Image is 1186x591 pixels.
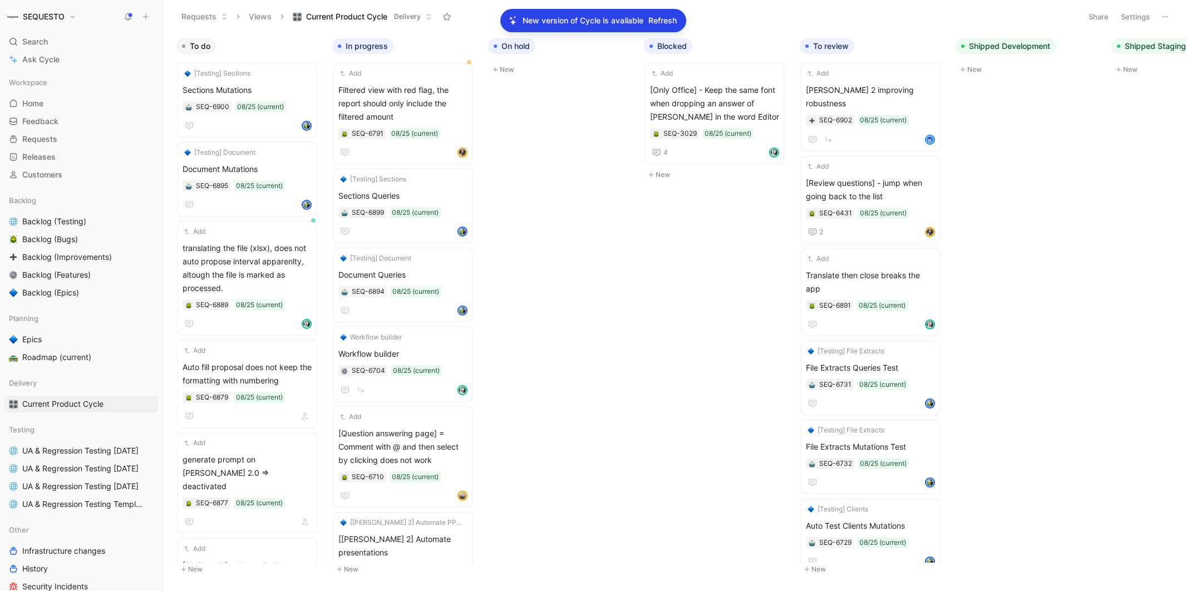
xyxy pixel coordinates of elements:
[808,116,816,124] div: ➕
[9,377,37,388] span: Delivery
[236,392,283,403] div: 08/25 (current)
[183,361,312,387] span: Auto fill proposal does not keep the formatting with numbering
[178,340,317,428] a: AddAuto fill proposal does not keep the formatting with numbering08/25 (current)
[340,334,347,341] img: 🔷
[809,303,815,309] img: 🪲
[488,63,635,76] button: New
[806,269,935,295] span: Translate then close breaks the app
[523,14,643,27] p: New version of Cycle is available
[808,381,816,388] div: 🤖
[338,427,467,467] span: [Question answering page] = Comment with @ and then select by clicking does not work
[860,208,907,219] div: 08/25 (current)
[185,393,193,401] button: 🪲
[860,115,907,126] div: 08/25 (current)
[926,479,934,486] img: avatar
[806,83,935,110] span: [PERSON_NAME] 2 improving robustness
[236,299,283,311] div: 08/25 (current)
[806,161,830,172] button: Add
[4,249,158,265] a: ➕Backlog (Improvements)
[244,8,277,25] button: Views
[4,421,158,438] div: Testing
[859,379,906,390] div: 08/25 (current)
[338,174,408,185] button: 🔷[Testing] Sections
[648,14,677,27] span: Refresh
[22,134,57,145] span: Requests
[819,458,852,469] div: SEQ-6732
[4,496,158,513] a: 🌐UA & Regression Testing Template
[644,38,692,54] button: Blocked
[808,348,814,354] img: 🔷
[190,41,210,52] span: To do
[183,543,207,554] button: Add
[196,101,229,112] div: SEQ-6900
[969,41,1050,52] span: Shipped Development
[859,300,906,311] div: 08/25 (current)
[183,345,207,356] button: Add
[352,286,385,297] div: SEQ-6894
[4,113,158,130] a: Feedback
[809,117,815,124] img: ➕
[9,353,18,362] img: 🛣️
[459,228,466,235] img: avatar
[819,115,852,126] div: SEQ-6902
[333,327,473,402] a: 🔷Workflow builderWorkflow builder08/25 (current)avatar
[338,83,467,124] span: Filtered view with red flag, the report should only include the filtered amount
[806,425,886,436] button: 🔷[Testing] File Extracts
[338,347,467,361] span: Workflow builder
[185,301,193,309] div: 🪲
[4,349,158,366] a: 🛣️Roadmap (current)
[341,473,348,481] button: 🪲
[4,192,158,209] div: Backlog
[22,334,42,345] span: Epics
[352,207,384,218] div: SEQ-6899
[303,320,311,328] img: avatar
[926,400,934,407] img: avatar
[956,38,1056,54] button: Shipped Development
[663,128,697,139] div: SEQ-3029
[806,504,870,515] button: 🔷[Testing] Clients
[333,63,473,164] a: AddFiltered view with red flag, the report should only include the filtered amount08/25 (current)...
[808,460,816,467] button: 🤖
[236,498,283,509] div: 08/25 (current)
[806,253,830,264] button: Add
[350,174,406,185] span: [Testing] Sections
[459,386,466,394] img: avatar
[926,321,934,328] img: avatar
[818,504,868,515] span: [Testing] Clients
[808,209,816,217] div: 🪲
[340,255,347,262] img: 🔷
[1084,9,1114,24] button: Share
[4,131,158,147] a: Requests
[22,463,139,474] span: UA & Regression Testing [DATE]
[801,63,940,151] a: Add[PERSON_NAME] 2 improving robustness08/25 (current)avatar
[652,130,660,137] button: 🪲
[7,11,18,22] img: SEQUESTO
[22,481,139,492] span: UA & Regression Testing [DATE]
[4,51,158,68] a: Ask Cycle
[341,288,348,295] button: 🤖
[818,346,884,357] span: [Testing] File Extracts
[9,270,18,279] img: ⚙️
[22,398,104,410] span: Current Product Cycle
[183,437,207,449] button: Add
[22,116,58,127] span: Feedback
[808,539,816,546] button: 🤖
[391,128,438,139] div: 08/25 (current)
[9,482,18,491] img: 🌐
[4,375,158,391] div: Delivery
[7,351,20,364] button: 🛣️
[332,38,393,54] button: In progress
[22,234,78,245] span: Backlog (Bugs)
[801,248,940,336] a: AddTranslate then close breaks the app08/25 (current)avatar
[9,446,18,455] img: 🌐
[705,128,751,139] div: 08/25 (current)
[4,460,158,477] a: 🌐UA & Regression Testing [DATE]
[650,146,670,159] button: 4
[9,313,38,324] span: Planning
[341,130,348,137] button: 🪲
[4,166,158,183] a: Customers
[333,248,473,322] a: 🔷[Testing] DocumentDocument Queries08/25 (current)avatar
[800,563,947,576] button: New
[9,335,18,344] img: 🔷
